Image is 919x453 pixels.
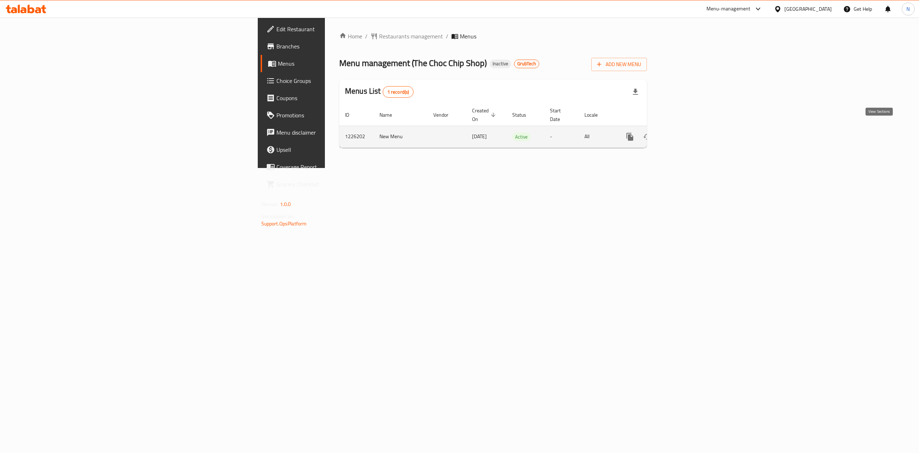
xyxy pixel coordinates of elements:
[261,124,411,141] a: Menu disclaimer
[616,104,696,126] th: Actions
[906,5,910,13] span: N
[276,94,406,102] span: Coupons
[512,133,531,141] span: Active
[339,32,647,41] nav: breadcrumb
[550,106,570,123] span: Start Date
[472,132,487,141] span: [DATE]
[261,38,411,55] a: Branches
[261,158,411,176] a: Coverage Report
[383,86,414,98] div: Total records count
[276,25,406,33] span: Edit Restaurant
[276,180,406,188] span: Grocery Checklist
[276,128,406,137] span: Menu disclaimer
[261,55,411,72] a: Menus
[621,128,639,145] button: more
[280,200,291,209] span: 1.0.0
[597,60,641,69] span: Add New Menu
[276,76,406,85] span: Choice Groups
[261,212,294,221] span: Get support on:
[379,111,401,119] span: Name
[261,141,411,158] a: Upsell
[514,61,539,67] span: GrubTech
[261,176,411,193] a: Grocery Checklist
[627,83,644,101] div: Export file
[261,107,411,124] a: Promotions
[591,58,647,71] button: Add New Menu
[490,60,511,68] div: Inactive
[446,32,448,41] li: /
[261,200,279,209] span: Version:
[276,42,406,51] span: Branches
[339,104,696,148] table: enhanced table
[261,89,411,107] a: Coupons
[784,5,832,13] div: [GEOGRAPHIC_DATA]
[579,126,616,148] td: All
[460,32,476,41] span: Menus
[433,111,458,119] span: Vendor
[261,72,411,89] a: Choice Groups
[339,55,487,71] span: Menu management ( The Choc Chip Shop )
[472,106,498,123] span: Created On
[276,111,406,120] span: Promotions
[276,145,406,154] span: Upsell
[261,20,411,38] a: Edit Restaurant
[278,59,406,68] span: Menus
[512,132,531,141] div: Active
[490,61,511,67] span: Inactive
[584,111,607,119] span: Locale
[383,89,414,95] span: 1 record(s)
[345,111,359,119] span: ID
[706,5,751,13] div: Menu-management
[261,219,307,228] a: Support.OpsPlatform
[345,86,414,98] h2: Menus List
[544,126,579,148] td: -
[512,111,536,119] span: Status
[276,163,406,171] span: Coverage Report
[639,128,656,145] button: Change Status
